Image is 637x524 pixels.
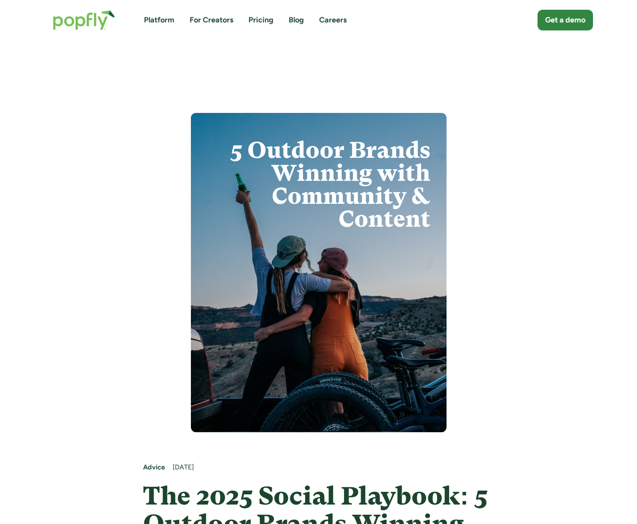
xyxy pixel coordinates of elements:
[538,10,593,30] a: Get a demo
[289,15,304,25] a: Blog
[248,15,273,25] a: Pricing
[144,15,174,25] a: Platform
[143,463,165,472] a: Advice
[545,15,585,25] div: Get a demo
[319,15,347,25] a: Careers
[143,463,165,471] strong: Advice
[44,2,124,38] a: home
[173,463,494,472] div: [DATE]
[190,15,233,25] a: For Creators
